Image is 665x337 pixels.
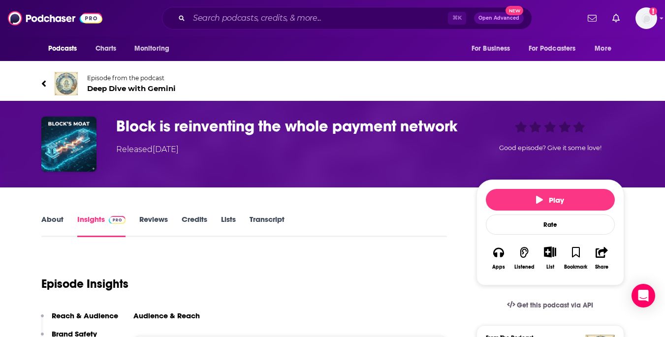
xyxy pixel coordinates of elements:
[448,12,466,25] span: ⌘ K
[52,311,118,320] p: Reach & Audience
[116,117,461,136] h3: Block is reinventing the whole payment network
[41,39,90,58] button: open menu
[511,240,537,276] button: Listened
[162,7,532,30] div: Search podcasts, credits, & more...
[635,7,657,29] span: Logged in as kindrieri
[632,284,655,307] div: Open Intercom Messenger
[589,240,614,276] button: Share
[635,7,657,29] button: Show profile menu
[48,42,77,56] span: Podcasts
[608,10,624,27] a: Show notifications dropdown
[182,214,207,237] a: Credits
[588,39,624,58] button: open menu
[536,195,564,205] span: Play
[529,42,576,56] span: For Podcasters
[546,264,554,270] div: List
[649,7,657,15] svg: Add a profile image
[474,12,524,24] button: Open AdvancedNew
[486,189,615,211] button: Play
[472,42,510,56] span: For Business
[189,10,448,26] input: Search podcasts, credits, & more...
[87,84,176,93] span: Deep Dive with Gemini
[492,264,505,270] div: Apps
[537,240,563,276] div: Show More ButtonList
[584,10,601,27] a: Show notifications dropdown
[221,214,236,237] a: Lists
[595,264,608,270] div: Share
[506,6,523,15] span: New
[116,144,179,155] div: Released [DATE]
[486,214,615,235] div: Rate
[563,240,589,276] button: Bookmark
[635,7,657,29] img: User Profile
[522,39,590,58] button: open menu
[540,246,560,257] button: Show More Button
[564,264,587,270] div: Bookmark
[95,42,117,56] span: Charts
[465,39,523,58] button: open menu
[499,293,602,317] a: Get this podcast via API
[41,311,118,329] button: Reach & Audience
[41,72,333,95] a: Deep Dive with GeminiEpisode from the podcastDeep Dive with Gemini
[8,9,102,28] img: Podchaser - Follow, Share and Rate Podcasts
[595,42,611,56] span: More
[87,74,176,82] span: Episode from the podcast
[134,42,169,56] span: Monitoring
[499,144,602,152] span: Good episode? Give it some love!
[109,216,126,224] img: Podchaser Pro
[133,311,200,320] h3: Audience & Reach
[77,214,126,237] a: InsightsPodchaser Pro
[139,214,168,237] a: Reviews
[478,16,519,21] span: Open Advanced
[127,39,182,58] button: open menu
[41,117,96,172] img: Block is reinventing the whole payment network
[89,39,123,58] a: Charts
[517,301,593,309] span: Get this podcast via API
[250,214,285,237] a: Transcript
[41,214,63,237] a: About
[486,240,511,276] button: Apps
[41,276,128,291] h1: Episode Insights
[54,72,78,95] img: Deep Dive with Gemini
[514,264,535,270] div: Listened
